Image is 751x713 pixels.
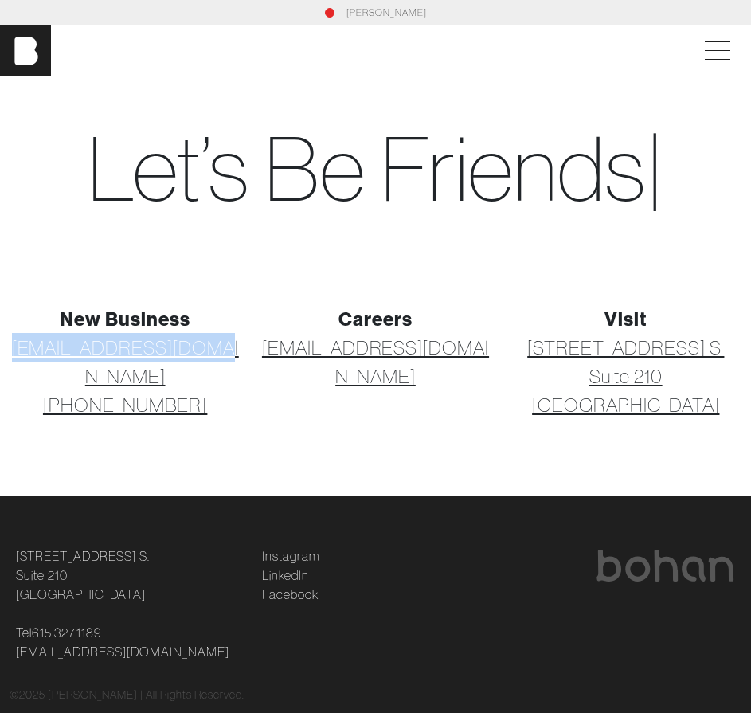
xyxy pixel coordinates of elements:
[527,333,724,419] a: [STREET_ADDRESS] S.Suite 210[GEOGRAPHIC_DATA]
[262,566,309,585] a: LinkedIn
[10,304,241,333] div: New Business
[262,585,319,604] a: Facebook
[260,333,491,390] a: [EMAIL_ADDRESS][DOMAIN_NAME]
[43,390,207,419] a: [PHONE_NUMBER]
[260,304,491,333] div: Careers
[647,112,663,224] span: |
[262,547,319,566] a: Instagram
[595,550,735,582] img: bohan logo
[10,333,241,390] a: [EMAIL_ADDRESS][DOMAIN_NAME]
[16,642,229,661] a: [EMAIL_ADDRESS][DOMAIN_NAME]
[264,112,646,224] span: B e F r i e n d s
[510,304,741,333] div: Visit
[16,547,150,604] a: [STREET_ADDRESS] S.Suite 210[GEOGRAPHIC_DATA]
[10,687,741,703] div: © 2025
[88,112,249,224] span: Let’s
[32,623,102,642] a: 615.327.1189
[346,6,427,20] a: [PERSON_NAME]
[48,687,244,703] p: [PERSON_NAME] | All Rights Reserved.
[16,623,243,661] p: Tel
